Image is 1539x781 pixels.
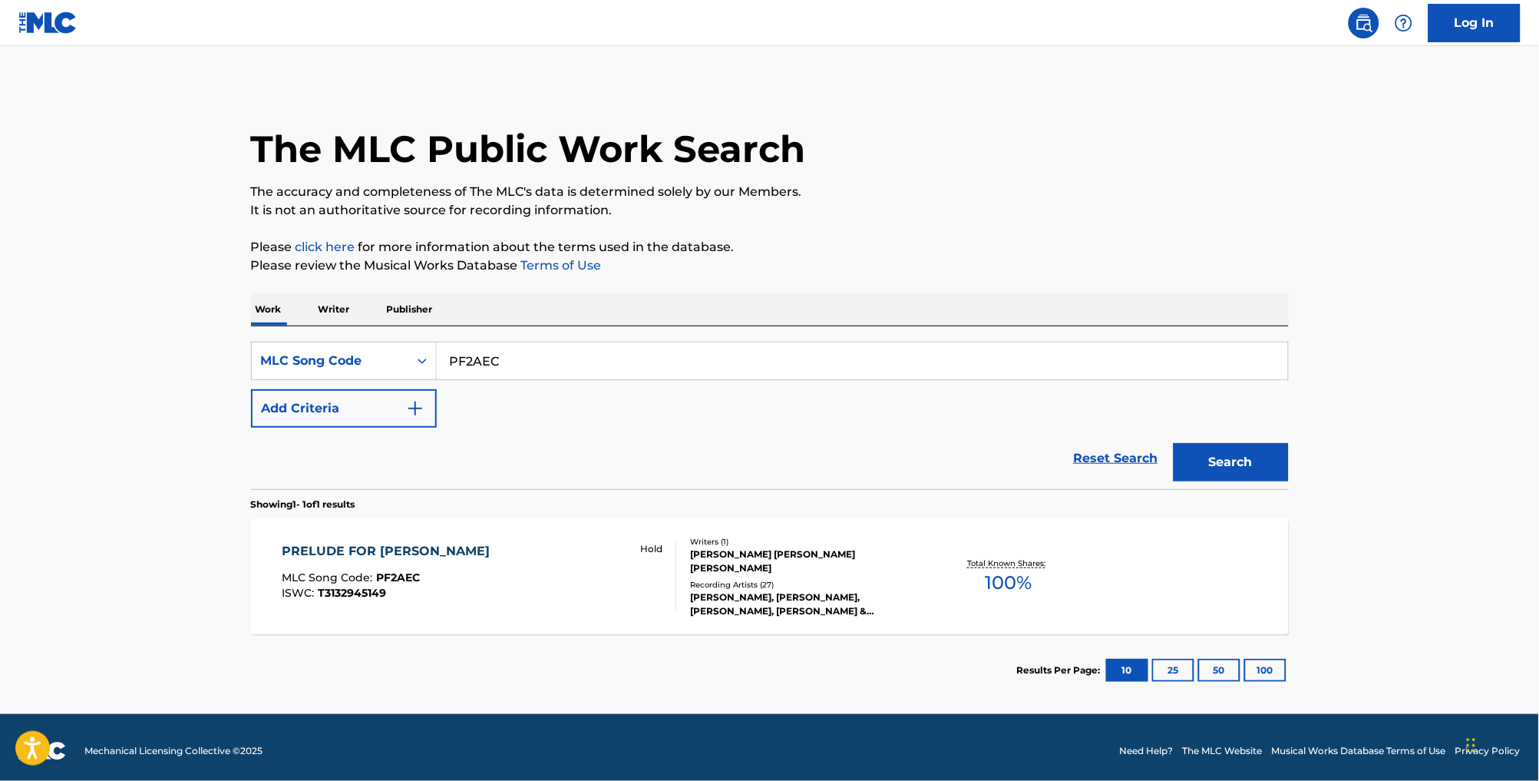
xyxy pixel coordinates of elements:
[1106,659,1148,682] button: 10
[518,258,602,273] a: Terms of Use
[1066,442,1166,475] a: Reset Search
[691,548,923,575] div: [PERSON_NAME] [PERSON_NAME] [PERSON_NAME]
[282,542,497,561] div: PRELUDE FOR [PERSON_NAME]
[84,744,263,758] span: Mechanical Licensing Collective © 2025
[318,586,386,600] span: T3132945149
[251,256,1289,275] p: Please review the Musical Works Database
[641,542,663,556] p: Hold
[1455,744,1521,758] a: Privacy Policy
[1183,744,1263,758] a: The MLC Website
[691,579,923,591] div: Recording Artists ( 27 )
[691,536,923,548] div: Writers ( 1 )
[1355,14,1373,32] img: search
[1152,659,1194,682] button: 25
[986,569,1032,597] span: 100 %
[18,12,78,34] img: MLC Logo
[251,238,1289,256] p: Please for more information about the terms used in the database.
[296,240,355,254] a: click here
[314,293,355,326] p: Writer
[282,586,318,600] span: ISWC :
[251,519,1289,634] a: PRELUDE FOR [PERSON_NAME]MLC Song Code:PF2AECISWC:T3132945149 HoldWriters (1)[PERSON_NAME] [PERSO...
[1244,659,1286,682] button: 100
[1120,744,1174,758] a: Need Help?
[1389,8,1419,38] div: Help
[251,342,1289,489] form: Search Form
[261,352,399,370] div: MLC Song Code
[1017,664,1105,677] p: Results Per Page:
[406,399,424,418] img: 9d2ae6d4665cec9f34b9.svg
[251,126,806,172] h1: The MLC Public Work Search
[1174,443,1289,482] button: Search
[251,389,437,428] button: Add Criteria
[251,201,1289,220] p: It is not an authoritative source for recording information.
[251,293,286,326] p: Work
[382,293,438,326] p: Publisher
[1349,8,1379,38] a: Public Search
[251,183,1289,201] p: The accuracy and completeness of The MLC's data is determined solely by our Members.
[1462,707,1539,781] iframe: Chat Widget
[1198,659,1240,682] button: 50
[251,498,355,511] p: Showing 1 - 1 of 1 results
[968,558,1050,569] p: Total Known Shares:
[1428,4,1521,42] a: Log In
[1272,744,1446,758] a: Musical Works Database Terms of Use
[1395,14,1413,32] img: help
[1467,723,1476,769] div: Drag
[691,591,923,618] div: [PERSON_NAME], [PERSON_NAME],[PERSON_NAME], [PERSON_NAME] & [PERSON_NAME], [PERSON_NAME], [PERSON...
[282,571,376,584] span: MLC Song Code :
[376,571,420,584] span: PF2AEC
